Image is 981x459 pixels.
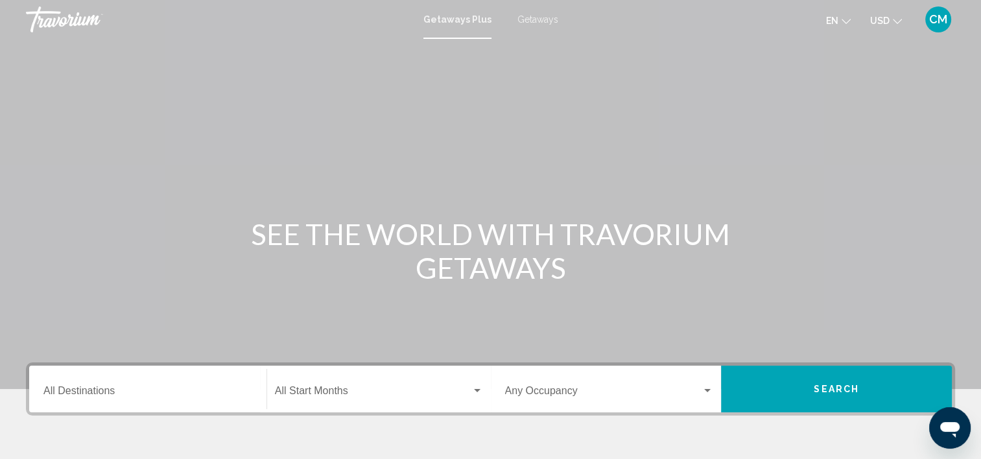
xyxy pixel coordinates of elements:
button: Change currency [870,11,902,30]
button: Change language [826,11,851,30]
span: CM [929,13,947,26]
a: Getaways [517,14,558,25]
span: Search [814,384,859,395]
span: USD [870,16,890,26]
iframe: Button to launch messaging window [929,407,971,449]
span: en [826,16,838,26]
a: Travorium [26,6,410,32]
a: Getaways Plus [423,14,491,25]
div: Search widget [29,366,952,412]
h1: SEE THE WORLD WITH TRAVORIUM GETAWAYS [248,217,734,285]
button: Search [721,366,952,412]
button: User Menu [921,6,955,33]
